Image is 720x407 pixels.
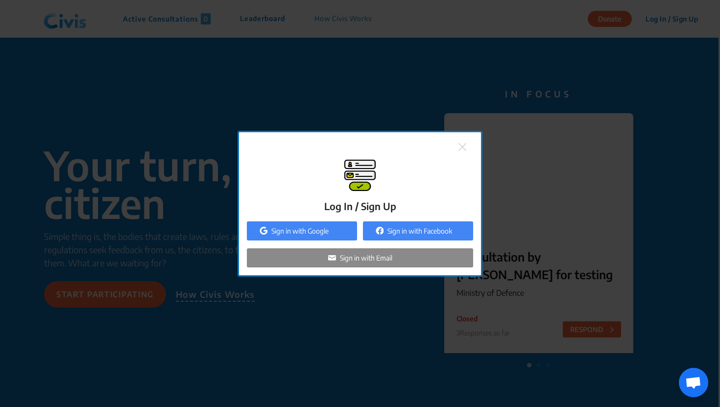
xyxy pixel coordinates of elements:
img: signup-modal.png [344,160,376,191]
img: auth-email.png [328,254,336,262]
p: Sign in with Email [340,253,392,263]
a: Open chat [679,368,708,397]
p: Sign in with Facebook [387,226,452,236]
p: Log In / Sign Up [324,199,396,214]
img: close.png [458,143,466,151]
p: Sign in with Google [271,226,329,236]
img: auth-fb.png [376,227,384,235]
img: auth-google.png [260,227,267,235]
